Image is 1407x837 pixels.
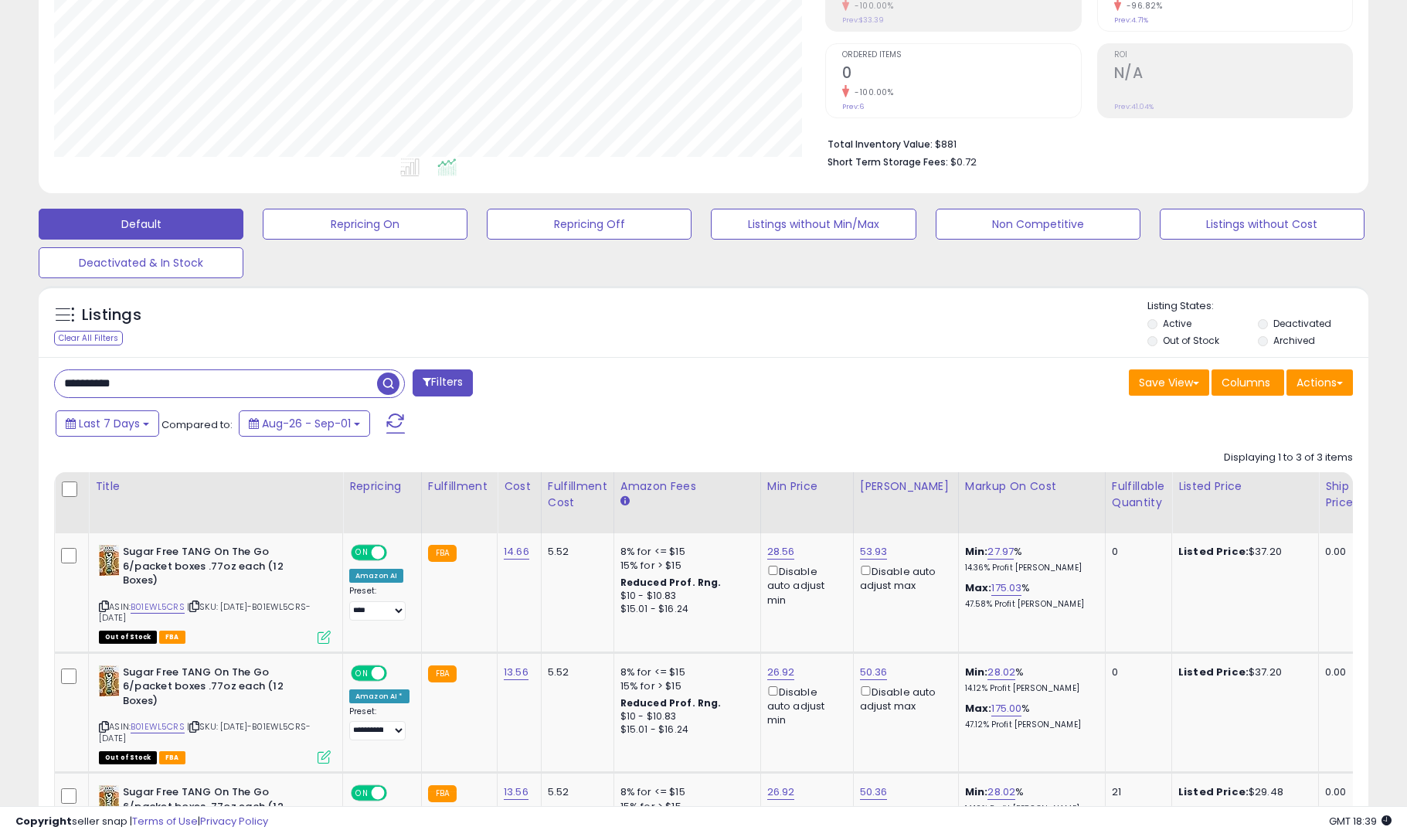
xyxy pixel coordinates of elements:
div: seller snap | | [15,815,268,829]
span: 2025-09-9 18:39 GMT [1329,814,1392,828]
div: 5.52 [548,785,602,799]
div: $37.20 [1178,545,1307,559]
th: The percentage added to the cost of goods (COGS) that forms the calculator for Min & Max prices. [958,472,1105,533]
div: $10 - $10.83 [620,710,749,723]
span: Compared to: [161,417,233,432]
small: FBA [428,545,457,562]
h2: N/A [1114,64,1352,85]
a: 27.97 [987,544,1014,560]
b: Min: [965,544,988,559]
span: ON [352,546,372,560]
li: $881 [828,134,1341,152]
a: 26.92 [767,665,795,680]
div: $37.20 [1178,665,1307,679]
div: $29.48 [1178,785,1307,799]
b: Listed Price: [1178,665,1249,679]
button: Non Competitive [936,209,1140,240]
a: 13.56 [504,665,528,680]
h2: 0 [842,64,1080,85]
small: Prev: $33.39 [842,15,884,25]
div: $15.01 - $16.24 [620,603,749,616]
button: Default [39,209,243,240]
small: FBA [428,665,457,682]
span: ON [352,666,372,679]
button: Deactivated & In Stock [39,247,243,278]
p: 14.12% Profit [PERSON_NAME] [965,683,1093,694]
div: ASIN: [99,665,331,763]
a: 50.36 [860,784,888,800]
div: Min Price [767,478,847,495]
span: $0.72 [950,155,977,169]
b: Listed Price: [1178,784,1249,799]
span: Ordered Items [842,51,1080,60]
strong: Copyright [15,814,72,828]
span: ROI [1114,51,1352,60]
a: 13.56 [504,784,528,800]
div: 5.52 [548,665,602,679]
button: Save View [1129,369,1209,396]
div: ASIN: [99,545,331,642]
div: 15% for > $15 [620,559,749,573]
span: ON [352,787,372,800]
div: 8% for <= $15 [620,545,749,559]
div: % [965,581,1093,610]
div: $15.01 - $16.24 [620,723,749,737]
small: Prev: 6 [842,102,864,111]
a: 28.56 [767,544,795,560]
div: Disable auto adjust max [860,683,946,713]
button: Last 7 Days [56,410,159,437]
div: Fulfillment Cost [548,478,607,511]
button: Actions [1286,369,1353,396]
div: [PERSON_NAME] [860,478,952,495]
b: Max: [965,580,992,595]
a: 50.36 [860,665,888,680]
div: % [965,702,1093,730]
small: Prev: 4.71% [1114,15,1148,25]
div: $10 - $10.83 [620,590,749,603]
b: Short Term Storage Fees: [828,155,948,168]
div: Amazon AI * [349,689,410,703]
div: Amazon Fees [620,478,754,495]
a: 53.93 [860,544,888,560]
label: Archived [1273,334,1315,347]
h5: Listings [82,305,141,326]
button: Listings without Cost [1160,209,1365,240]
b: Min: [965,665,988,679]
b: Reduced Prof. Rng. [620,696,722,709]
div: 8% for <= $15 [620,665,749,679]
button: Filters [413,369,473,396]
div: 0.00 [1325,545,1351,559]
div: Fulfillable Quantity [1112,478,1165,511]
div: Preset: [349,706,410,741]
button: Aug-26 - Sep-01 [239,410,370,437]
a: 26.92 [767,784,795,800]
div: 0.00 [1325,665,1351,679]
span: All listings that are currently out of stock and unavailable for purchase on Amazon [99,631,157,644]
label: Active [1163,317,1191,330]
small: Prev: 41.04% [1114,102,1154,111]
span: Aug-26 - Sep-01 [262,416,351,431]
img: 51EJo5kNEKL._SL40_.jpg [99,665,119,696]
span: | SKU: [DATE]-B01EWL5CRS-[DATE] [99,720,311,743]
div: 8% for <= $15 [620,785,749,799]
div: % [965,785,1093,814]
p: Listing States: [1147,299,1368,314]
button: Listings without Min/Max [711,209,916,240]
label: Deactivated [1273,317,1331,330]
div: 0.00 [1325,785,1351,799]
span: Last 7 Days [79,416,140,431]
div: Disable auto adjust min [767,683,841,728]
div: Displaying 1 to 3 of 3 items [1224,451,1353,465]
div: Title [95,478,336,495]
a: B01EWL5CRS [131,601,185,614]
b: Total Inventory Value: [828,138,933,151]
div: 21 [1112,785,1160,799]
small: Amazon Fees. [620,495,630,509]
p: 47.58% Profit [PERSON_NAME] [965,599,1093,610]
span: FBA [159,751,185,764]
span: OFF [385,546,410,560]
div: Preset: [349,586,410,621]
a: 175.00 [991,701,1021,716]
div: Disable auto adjust min [767,563,841,607]
div: 15% for > $15 [620,679,749,693]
